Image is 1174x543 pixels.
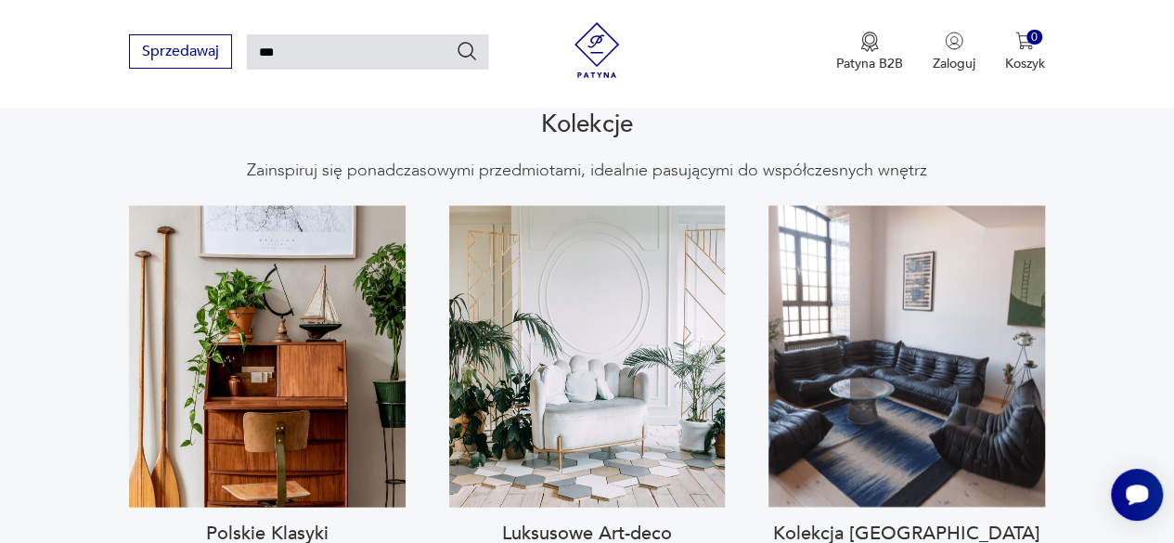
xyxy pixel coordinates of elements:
[836,32,903,72] button: Patyna B2B
[1005,32,1045,72] button: 0Koszyk
[1015,32,1034,50] img: Ikona koszyka
[933,55,975,72] p: Zaloguj
[541,113,633,136] h2: Kolekcje
[569,22,625,78] img: Patyna - sklep z meblami i dekoracjami vintage
[456,40,478,62] button: Szukaj
[1005,55,1045,72] p: Koszyk
[933,32,975,72] button: Zaloguj
[1111,469,1163,521] iframe: Smartsupp widget button
[836,32,903,72] a: Ikona medaluPatyna B2B
[1026,30,1042,45] div: 0
[860,32,879,52] img: Ikona medalu
[945,32,963,50] img: Ikonka użytkownika
[129,46,232,59] a: Sprzedawaj
[247,160,927,182] p: Zainspiruj się ponadczasowymi przedmiotami, idealnie pasującymi do współczesnych wnętrz
[129,34,232,69] button: Sprzedawaj
[836,55,903,72] p: Patyna B2B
